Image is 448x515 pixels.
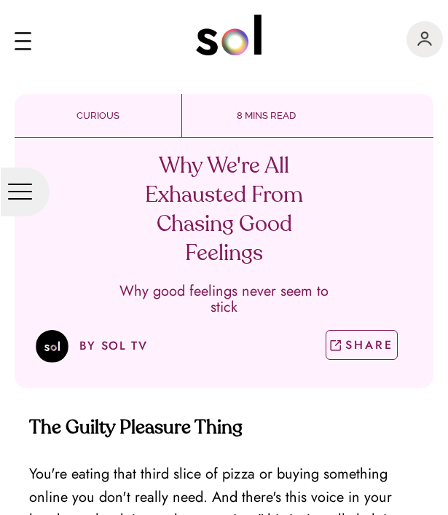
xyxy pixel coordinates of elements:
[345,337,394,353] p: SHARE
[117,152,331,269] h1: Why We're All Exhausted From Chasing Good Feelings
[182,109,350,123] p: 8 MINS READ
[79,337,147,355] p: BY SOL TV
[15,109,181,123] p: CURIOUS
[417,31,432,46] img: logo
[29,419,243,438] strong: The Guilty Pleasure Thing
[326,330,398,360] button: SHARE
[196,15,262,55] img: logo
[119,283,330,315] p: Why good feelings never seem to stick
